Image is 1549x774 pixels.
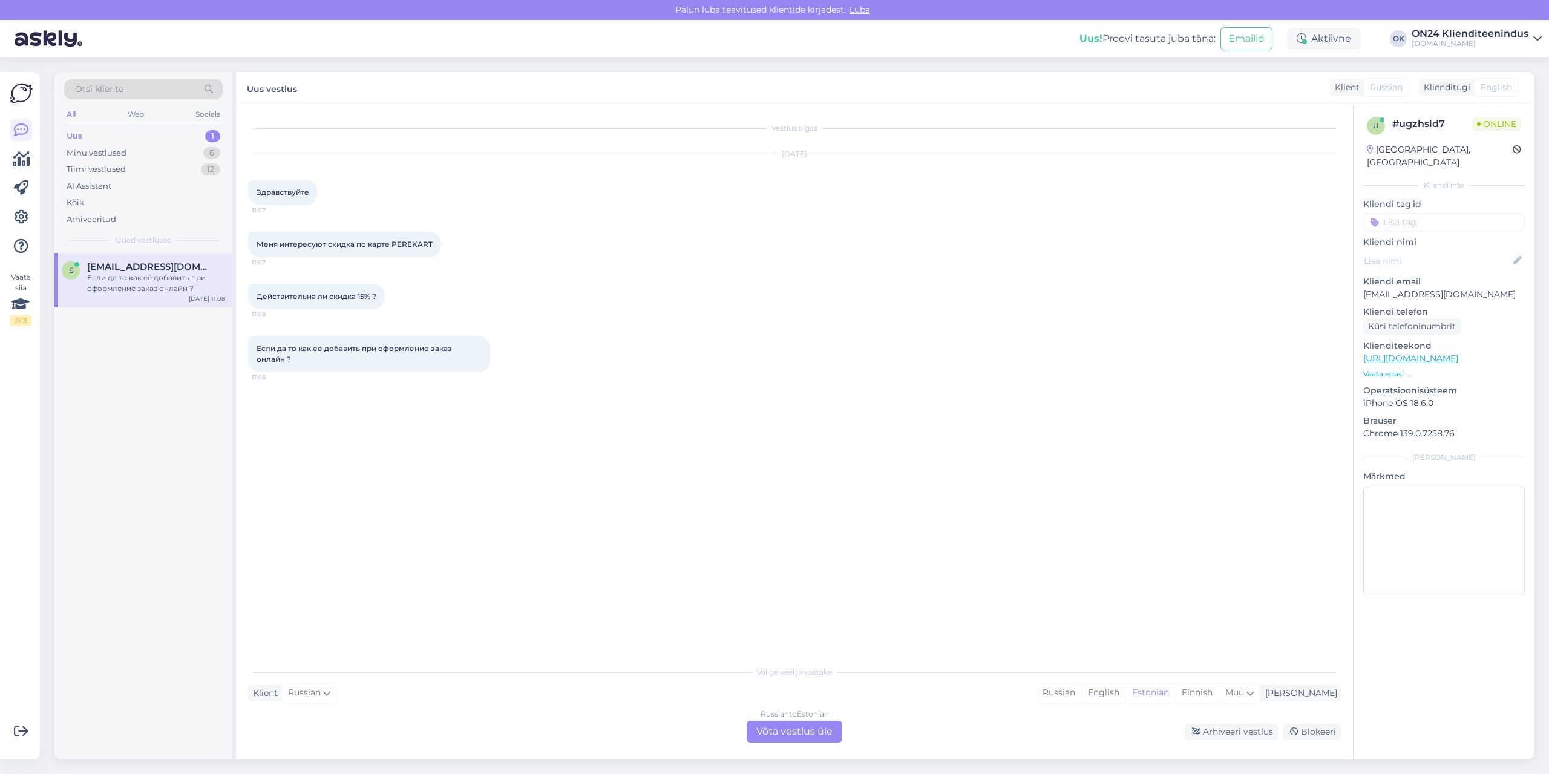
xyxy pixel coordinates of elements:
div: Estonian [1125,684,1175,702]
div: ON24 Klienditeenindus [1412,29,1528,39]
span: 11:07 [252,258,297,267]
span: Если да то как её добавить при оформление заказ онлайн ? [257,344,454,364]
div: Russian to Estonian [761,709,829,720]
div: 2 / 3 [10,315,31,326]
label: Uus vestlus [247,79,297,96]
p: Kliendi nimi [1363,236,1525,249]
div: Aktiivne [1287,28,1361,50]
span: Luba [846,4,874,15]
div: Russian [1036,684,1081,702]
b: Uus! [1079,33,1102,44]
p: Kliendi tag'id [1363,198,1525,211]
p: Kliendi email [1363,275,1525,288]
div: AI Assistent [67,180,111,192]
div: Võta vestlus üle [747,721,842,743]
div: Minu vestlused [67,147,126,159]
div: Proovi tasuta juba täna: [1079,31,1216,46]
div: # ugzhsld7 [1392,117,1472,131]
img: Askly Logo [10,82,33,105]
span: s [69,266,73,275]
p: Märkmed [1363,470,1525,483]
div: Klient [1330,81,1360,94]
div: Kõik [67,197,84,209]
div: 1 [205,130,220,142]
span: Здравствуйте [257,188,309,197]
div: [DATE] 11:08 [189,294,225,303]
span: 11:07 [252,206,297,215]
div: Если да то как её добавить при оформление заказ онлайн ? [87,272,225,294]
p: Klienditeekond [1363,339,1525,352]
div: Klienditugi [1419,81,1470,94]
div: [PERSON_NAME] [1363,452,1525,463]
div: Tiimi vestlused [67,163,126,175]
span: Uued vestlused [116,235,172,246]
div: Küsi telefoninumbrit [1363,318,1461,335]
p: Chrome 139.0.7258.76 [1363,427,1525,440]
span: Online [1472,117,1521,131]
div: Klient [248,687,278,700]
div: Blokeeri [1283,724,1341,740]
div: Vestlus algas [248,123,1341,134]
span: Russian [288,686,321,700]
div: English [1081,684,1125,702]
div: 12 [201,163,220,175]
div: Arhiveeri vestlus [1185,724,1278,740]
span: sashkon@mail.ru [87,261,213,272]
div: [PERSON_NAME] [1260,687,1337,700]
p: Vaata edasi ... [1363,369,1525,379]
div: OK [1390,30,1407,47]
p: [EMAIL_ADDRESS][DOMAIN_NAME] [1363,288,1525,301]
span: Действительна ли скидка 15% ? [257,292,376,301]
div: Uus [67,130,82,142]
div: Web [125,107,146,122]
p: iPhone OS 18.6.0 [1363,397,1525,410]
div: 6 [203,147,220,159]
span: u [1373,121,1379,130]
p: Kliendi telefon [1363,306,1525,318]
span: Muu [1225,687,1244,698]
input: Lisa nimi [1364,254,1511,267]
a: [URL][DOMAIN_NAME] [1363,353,1458,364]
span: 11:08 [252,310,297,319]
span: Russian [1370,81,1403,94]
input: Lisa tag [1363,213,1525,231]
div: [DATE] [248,148,1341,159]
button: Emailid [1220,27,1272,50]
p: Operatsioonisüsteem [1363,384,1525,397]
span: English [1481,81,1512,94]
span: Otsi kliente [75,83,123,96]
div: Valige keel ja vastake [248,667,1341,678]
span: Меня интересуют скидка по карте PEREKART [257,240,433,249]
div: Finnish [1175,684,1219,702]
div: Socials [193,107,223,122]
span: 11:08 [252,373,297,382]
div: [GEOGRAPHIC_DATA], [GEOGRAPHIC_DATA] [1367,143,1513,169]
a: ON24 Klienditeenindus[DOMAIN_NAME] [1412,29,1542,48]
div: Vaata siia [10,272,31,326]
div: [DOMAIN_NAME] [1412,39,1528,48]
div: Arhiveeritud [67,214,116,226]
div: All [64,107,78,122]
div: Kliendi info [1363,180,1525,191]
p: Brauser [1363,415,1525,427]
